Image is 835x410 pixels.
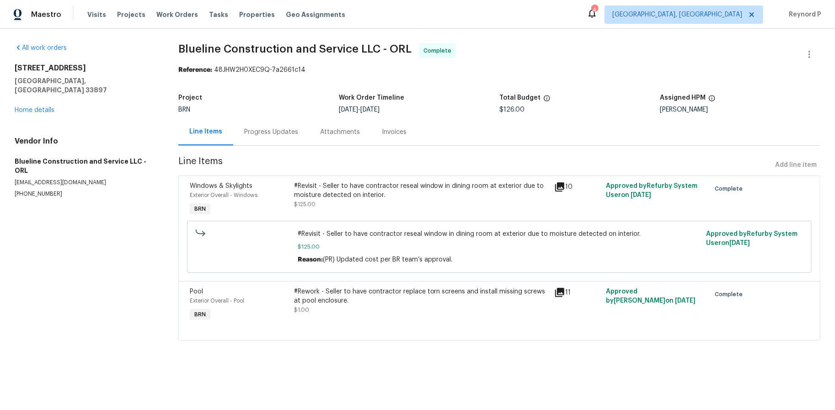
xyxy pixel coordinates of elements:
[294,202,316,207] span: $125.00
[339,95,404,101] h5: Work Order Timeline
[15,64,156,73] h2: [STREET_ADDRESS]
[660,106,820,113] div: [PERSON_NAME]
[178,157,771,174] span: Line Items
[708,95,716,106] span: The hpm assigned to this work order.
[339,106,358,113] span: [DATE]
[543,95,551,106] span: The total cost of line items that have been proposed by Opendoor. This sum includes line items th...
[294,287,549,305] div: #Rework - Seller to have contractor replace torn screens and install missing screws at pool enclo...
[294,181,549,200] div: #Revisit - Seller to have contractor reseal window in dining room at exterior due to moisture det...
[156,10,198,19] span: Work Orders
[298,256,323,263] span: Reason:
[423,46,455,55] span: Complete
[15,107,54,113] a: Home details
[15,190,156,198] p: [PHONE_NUMBER]
[631,192,652,198] span: [DATE]
[606,183,698,198] span: Approved by Refurby System User on
[15,76,156,95] h5: [GEOGRAPHIC_DATA], [GEOGRAPHIC_DATA] 33897
[244,128,298,137] div: Progress Updates
[730,240,750,246] span: [DATE]
[339,106,380,113] span: -
[178,67,212,73] b: Reference:
[190,298,244,304] span: Exterior Overall - Pool
[190,183,252,189] span: Windows & Skylights
[554,287,601,298] div: 11
[286,10,345,19] span: Geo Assignments
[298,242,701,251] span: $125.00
[239,10,275,19] span: Properties
[191,204,209,213] span: BRN
[660,95,706,101] h5: Assigned HPM
[294,307,309,313] span: $1.00
[591,5,598,15] div: 4
[499,106,525,113] span: $126.00
[785,10,821,19] span: Reynord P
[606,288,696,304] span: Approved by [PERSON_NAME] on
[31,10,61,19] span: Maestro
[15,137,156,146] h4: Vendor Info
[715,290,746,299] span: Complete
[707,231,798,246] span: Approved by Refurby System User on
[190,192,257,198] span: Exterior Overall - Windows
[117,10,145,19] span: Projects
[612,10,742,19] span: [GEOGRAPHIC_DATA], [GEOGRAPHIC_DATA]
[715,184,746,193] span: Complete
[209,11,228,18] span: Tasks
[190,288,203,295] span: Pool
[178,106,190,113] span: BRN
[675,298,696,304] span: [DATE]
[15,45,67,51] a: All work orders
[178,65,820,75] div: 48JHW2H0XEC9Q-7a2661c14
[189,127,222,136] div: Line Items
[360,106,380,113] span: [DATE]
[15,179,156,186] p: [EMAIL_ADDRESS][DOMAIN_NAME]
[554,181,601,192] div: 10
[323,256,452,263] span: (PR) Updated cost per BR team’s approval.
[298,229,701,239] span: #Revisit - Seller to have contractor reseal window in dining room at exterior due to moisture det...
[499,95,541,101] h5: Total Budget
[191,310,209,319] span: BRN
[382,128,407,137] div: Invoices
[320,128,360,137] div: Attachments
[178,43,412,54] span: Blueline Construction and Service LLC - ORL
[178,95,202,101] h5: Project
[87,10,106,19] span: Visits
[15,157,156,175] h5: Blueline Construction and Service LLC - ORL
